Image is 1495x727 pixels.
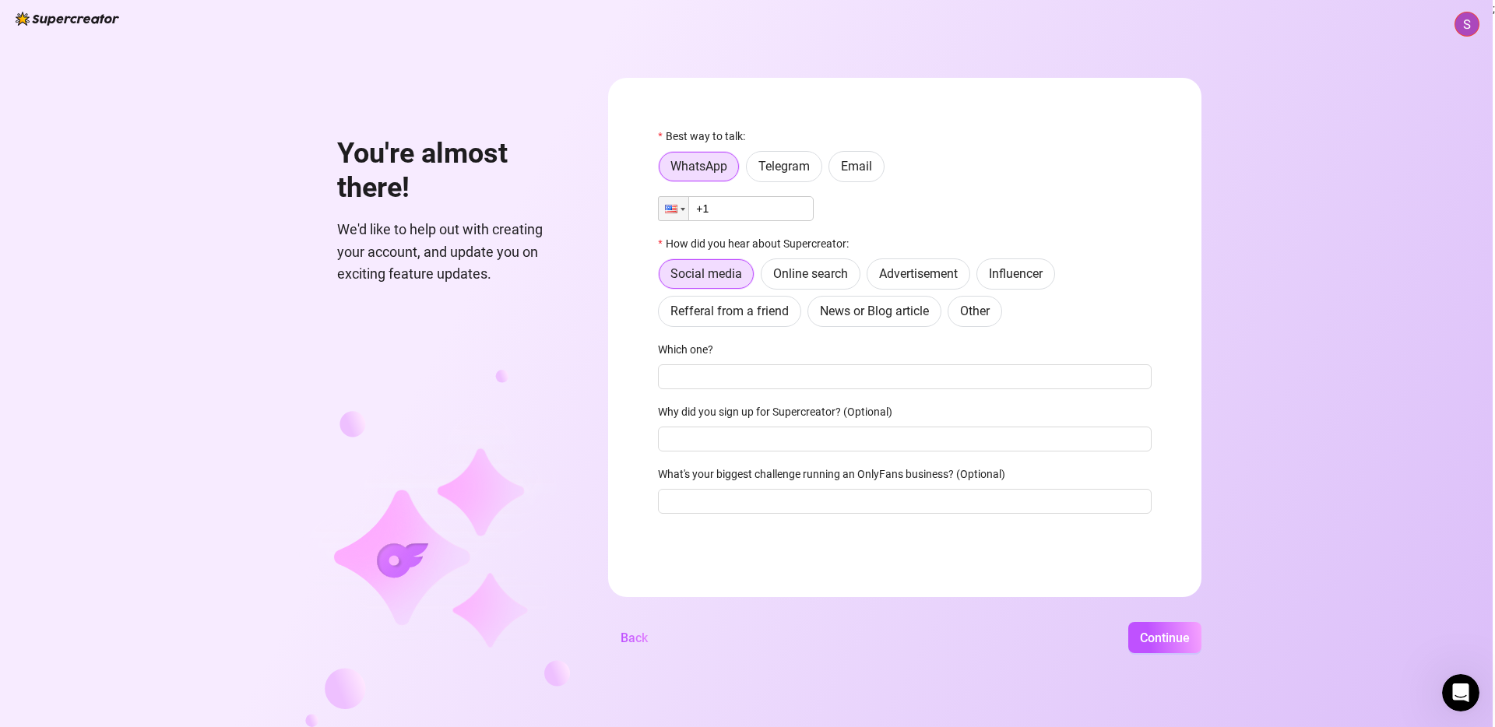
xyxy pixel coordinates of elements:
[658,196,814,221] input: 1 (702) 123-4567
[658,489,1152,514] input: What's your biggest challenge running an OnlyFans business? (Optional)
[621,630,648,645] span: Back
[658,465,1015,483] label: What's your biggest challenge running an OnlyFans business? (Optional)
[670,159,727,174] span: WhatsApp
[337,137,571,205] h1: You're almost there!
[658,341,723,358] label: Which one?
[658,235,858,252] label: How did you hear about Supercreator:
[658,427,1152,451] input: Why did you sign up for Supercreator? (Optional)
[879,266,958,281] span: Advertisement
[758,159,810,174] span: Telegram
[1140,630,1190,645] span: Continue
[16,12,119,26] img: logo
[1455,12,1479,36] img: ACg8ocJ2lyvyIJGGZ1mDgBYIOz7QEKLEeQP9evt6ZU8od_kaw5AY2A=s96-c
[1128,622,1201,653] button: Continue
[670,266,742,281] span: Social media
[960,304,990,318] span: Other
[989,266,1043,281] span: Influencer
[820,304,929,318] span: News or Blog article
[658,403,902,420] label: Why did you sign up for Supercreator? (Optional)
[658,128,755,145] label: Best way to talk:
[670,304,789,318] span: Refferal from a friend
[773,266,848,281] span: Online search
[608,622,660,653] button: Back
[658,364,1152,389] input: Which one?
[841,159,872,174] span: Email
[337,219,571,285] span: We'd like to help out with creating your account, and update you on exciting feature updates.
[1442,674,1479,711] iframe: Intercom live chat
[659,197,688,220] div: United States: + 1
